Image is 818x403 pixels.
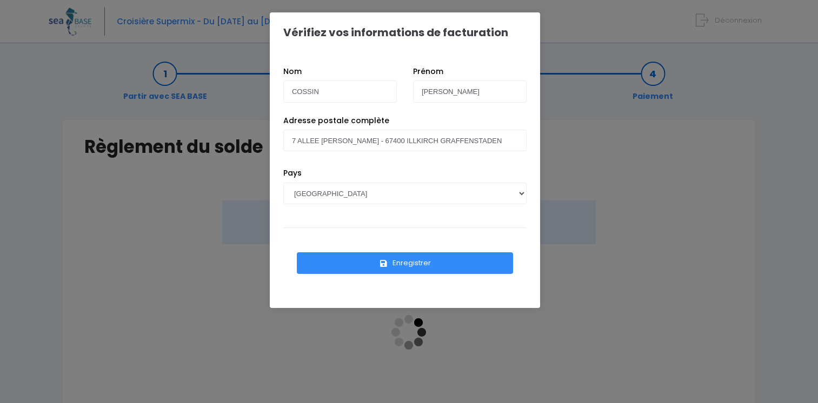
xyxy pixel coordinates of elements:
[283,26,508,39] h1: Vérifiez vos informations de facturation
[413,66,443,77] label: Prénom
[297,252,513,274] button: Enregistrer
[283,115,389,126] label: Adresse postale complète
[283,66,302,77] label: Nom
[283,167,302,179] label: Pays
